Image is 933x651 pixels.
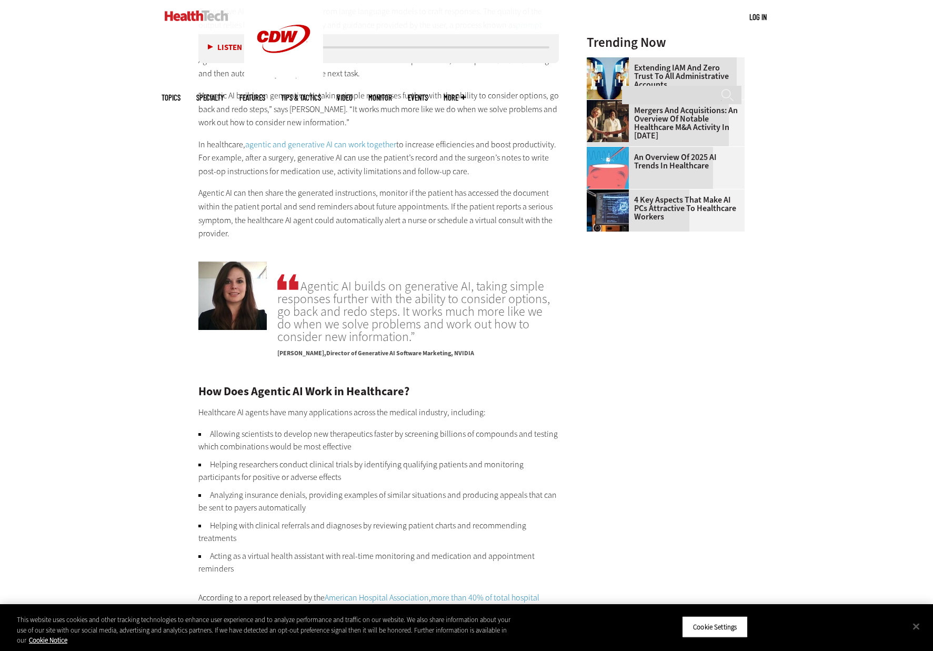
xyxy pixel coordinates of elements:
img: illustration of computer chip being put inside head with waves [587,147,629,189]
a: agentic and generative AI can work together [245,139,396,150]
a: 4 Key Aspects That Make AI PCs Attractive to Healthcare Workers [587,196,738,221]
p: Director of Generative AI Software Marketing, NVIDIA [277,343,559,358]
div: User menu [749,12,767,23]
span: More [444,94,466,102]
a: CDW [244,69,323,81]
h2: How Does Agentic AI Work in Healthcare? [198,386,559,397]
p: Healthcare AI agents have many applications across the medical industry, including: [198,406,559,419]
img: Home [165,11,228,21]
p: According to a report released by the , . [PERSON_NAME] says he expects that in the near future, ... [198,591,559,632]
span: Agentic AI builds on generative AI, taking simple responses further with the ability to consider ... [277,272,559,343]
p: In healthcare, to increase efficiencies and boost productivity. For example, after a surgery, gen... [198,138,559,178]
a: An Overview of 2025 AI Trends in Healthcare [587,153,738,170]
span: Specialty [196,94,224,102]
button: Close [905,615,928,638]
a: business leaders shake hands in conference room [587,100,634,108]
a: Mergers and Acquisitions: An Overview of Notable Healthcare M&A Activity in [DATE] [587,106,738,140]
li: Acting as a virtual health assistant with real-time monitoring and medication and appointment rem... [198,550,559,575]
a: Video [337,94,353,102]
a: Log in [749,12,767,22]
a: MonITor [368,94,392,102]
span: Topics [162,94,180,102]
img: Amanda Saunders [198,262,267,330]
a: Features [239,94,265,102]
a: Tips & Tactics [281,94,321,102]
a: More information about your privacy [29,636,67,645]
li: Allowing scientists to develop new therapeutics faster by screening billions of compounds and tes... [198,428,559,453]
a: illustration of computer chip being put inside head with waves [587,147,634,155]
span: [PERSON_NAME] [277,349,326,357]
a: American Hospital Association [325,592,429,603]
li: Helping with clinical referrals and diagnoses by reviewing patient charts and recommending treatm... [198,519,559,545]
button: Cookie Settings [682,616,748,638]
a: Desktop monitor with brain AI concept [587,189,634,198]
img: business leaders shake hands in conference room [587,100,629,142]
p: Agentic AI can then share the generated instructions, monitor if the patient has accessed the doc... [198,186,559,240]
li: Analyzing insurance denials, providing examples of similar situations and producing appeals that ... [198,489,559,514]
a: Events [408,94,428,102]
img: Desktop monitor with brain AI concept [587,189,629,232]
div: This website uses cookies and other tracking technologies to enhance user experience and to analy... [17,615,513,646]
li: Helping researchers conduct clinical trials by identifying qualifying patients and monitoring par... [198,458,559,484]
